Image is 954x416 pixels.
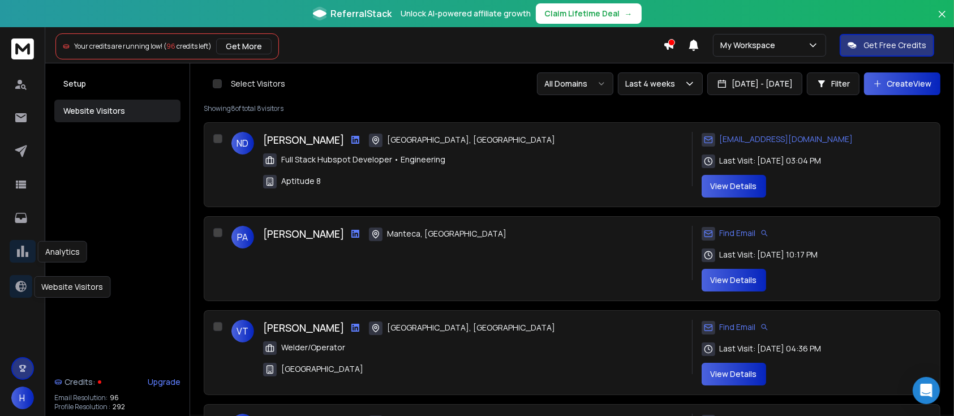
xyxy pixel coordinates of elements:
button: Last 4 weeks [618,72,703,95]
span: 292 [113,402,125,411]
button: H [11,387,34,409]
button: Setup [54,72,181,95]
p: Email Resolution: [54,393,108,402]
p: Showing 8 of total 8 visitors [204,104,940,113]
span: ReferralStack [331,7,392,20]
span: Last Visit: [DATE] 04:36 PM [720,343,822,354]
p: My Workspace [720,40,780,51]
span: Last Visit: [DATE] 03:04 PM [720,155,822,166]
div: Upgrade [148,376,181,388]
span: [GEOGRAPHIC_DATA] [281,363,363,375]
div: Open Intercom Messenger [913,377,940,404]
h3: [PERSON_NAME] [263,226,344,242]
button: View Details [702,269,766,291]
div: Analytics [38,241,87,263]
a: Credits:Upgrade [54,371,181,393]
span: → [625,8,633,19]
span: Credits: [65,376,96,388]
span: Last Visit: [DATE] 10:17 PM [720,249,818,260]
p: Select Visitors [231,78,285,89]
button: Close banner [935,7,949,34]
span: ND [231,132,254,155]
button: CreateView [864,72,940,95]
button: Get More [216,38,272,54]
span: PA [231,226,254,248]
p: Profile Resolution : [54,402,110,411]
span: 96 [110,393,119,402]
span: Full Stack Hubspot Developer • Engineering [281,154,445,165]
div: Find Email [702,226,768,241]
p: Last 4 weeks [625,78,680,89]
p: Unlock AI-powered affiliate growth [401,8,531,19]
span: ( credits left) [164,41,212,51]
span: VT [231,320,254,342]
span: [GEOGRAPHIC_DATA], [GEOGRAPHIC_DATA] [387,134,555,145]
button: All Domains [537,72,613,95]
div: Website Visitors [34,276,110,298]
button: Get Free Credits [840,34,934,57]
h3: [PERSON_NAME] [263,132,344,148]
span: [EMAIL_ADDRESS][DOMAIN_NAME] [720,134,853,145]
button: View Details [702,175,766,198]
p: Get Free Credits [863,40,926,51]
span: Manteca, [GEOGRAPHIC_DATA] [387,228,506,239]
button: Claim Lifetime Deal→ [536,3,642,24]
span: Aptitude 8 [281,175,321,187]
span: [GEOGRAPHIC_DATA], [GEOGRAPHIC_DATA] [387,322,555,333]
button: [DATE] - [DATE] [707,72,802,95]
button: Filter [807,72,860,95]
span: 96 [166,41,175,51]
h3: [PERSON_NAME] [263,320,344,336]
span: Welder/Operator [281,342,345,353]
button: View Details [702,363,766,385]
div: Find Email [702,320,768,334]
button: Website Visitors [54,100,181,122]
span: Your credits are running low! [74,41,162,51]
